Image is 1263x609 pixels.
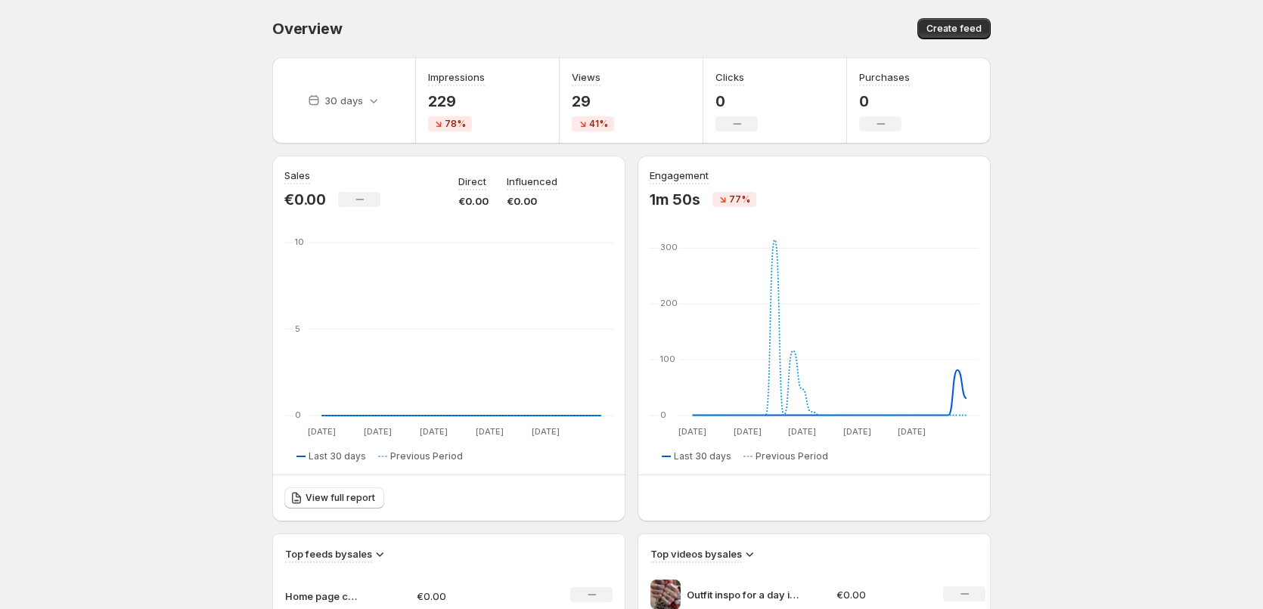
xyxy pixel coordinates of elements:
[295,236,304,247] text: 10
[284,487,384,509] a: View full report
[756,450,828,462] span: Previous Period
[660,410,666,420] text: 0
[428,70,485,85] h3: Impressions
[917,18,991,39] button: Create feed
[734,426,762,437] text: [DATE]
[660,354,675,364] text: 100
[445,118,466,130] span: 78%
[272,20,342,38] span: Overview
[295,323,300,334] text: 5
[898,426,926,437] text: [DATE]
[308,426,336,437] text: [DATE]
[729,193,750,206] span: 77%
[420,426,448,437] text: [DATE]
[324,93,363,108] p: 30 days
[836,587,926,602] p: €0.00
[687,587,800,602] p: Outfit inspo for a day in [GEOGRAPHIC_DATA] ethnasia outfit outfitinspiration traveloutfit bohost...
[295,410,301,420] text: 0
[572,70,600,85] h3: Views
[843,426,871,437] text: [DATE]
[788,426,816,437] text: [DATE]
[285,589,361,604] p: Home page carousel
[458,193,489,209] p: €0.00
[859,92,910,110] p: 0
[507,174,557,189] p: Influenced
[428,92,485,110] p: 229
[306,492,375,504] span: View full report
[650,168,709,183] h3: Engagement
[650,546,742,561] h3: Top videos by sales
[572,92,614,110] p: 29
[650,190,700,209] p: 1m 50s
[660,242,678,252] text: 300
[390,450,463,462] span: Previous Period
[458,174,486,189] p: Direct
[285,546,372,561] h3: Top feeds by sales
[284,190,326,209] p: €0.00
[284,168,310,183] h3: Sales
[926,23,982,35] span: Create feed
[507,193,557,209] p: €0.00
[678,426,706,437] text: [DATE]
[309,450,366,462] span: Last 30 days
[715,92,758,110] p: 0
[417,589,524,604] p: €0.00
[364,426,392,437] text: [DATE]
[859,70,910,85] h3: Purchases
[476,426,504,437] text: [DATE]
[660,298,678,308] text: 200
[674,450,731,462] span: Last 30 days
[589,118,608,130] span: 41%
[715,70,744,85] h3: Clicks
[532,426,560,437] text: [DATE]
